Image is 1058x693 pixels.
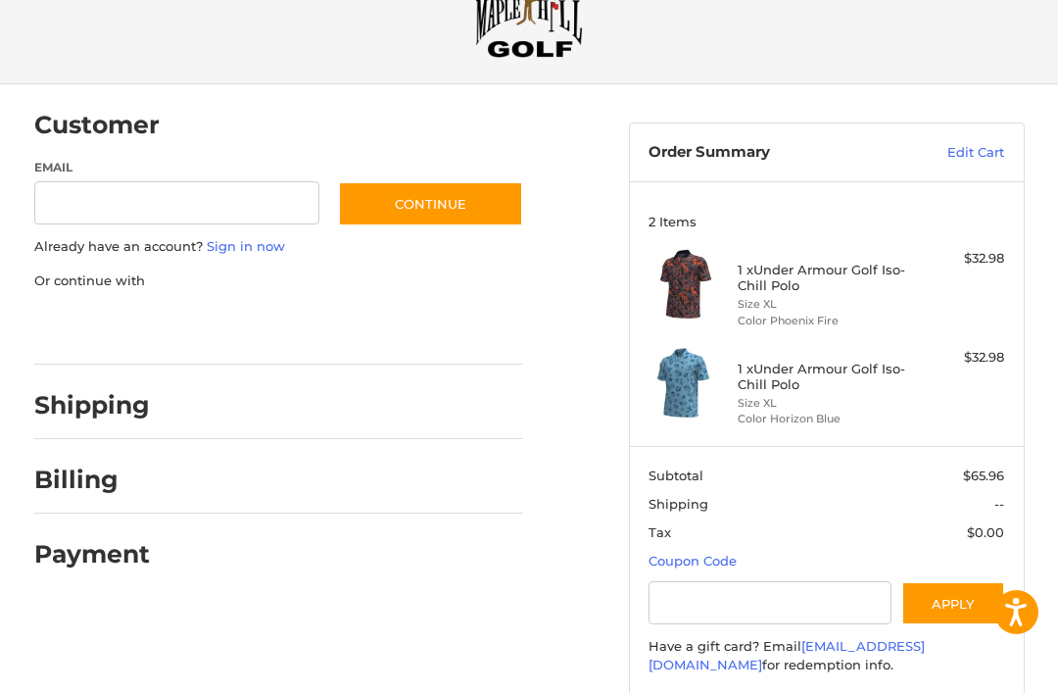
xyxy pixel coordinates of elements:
iframe: PayPal-venmo [360,310,506,345]
button: Apply [901,581,1005,625]
li: Color Phoenix Fire [738,313,911,329]
div: $32.98 [915,249,1004,269]
h4: 1 x Under Armour Golf Iso-Chill Polo [738,361,911,393]
iframe: PayPal-paylater [194,310,341,345]
h2: Customer [34,110,160,140]
h2: Payment [34,539,150,569]
span: Subtotal [649,468,703,483]
a: Coupon Code [649,553,737,569]
li: Color Horizon Blue [738,411,911,427]
p: Already have an account? [34,237,523,257]
input: Gift Certificate or Coupon Code [649,581,891,625]
button: Continue [338,181,523,226]
a: Edit Cart [890,143,1004,163]
h3: Order Summary [649,143,890,163]
li: Size XL [738,395,911,412]
span: $65.96 [963,468,1004,483]
div: Have a gift card? Email for redemption info. [649,637,1004,675]
h2: Shipping [34,390,150,421]
span: $0.00 [967,524,1004,540]
iframe: Google Customer Reviews [896,640,1058,693]
span: Tax [649,524,671,540]
li: Size XL [738,296,911,313]
h4: 1 x Under Armour Golf Iso-Chill Polo [738,262,911,294]
a: Sign in now [207,238,285,254]
span: Shipping [649,496,708,512]
span: -- [994,496,1004,512]
p: Or continue with [34,272,523,291]
div: $32.98 [915,348,1004,368]
h3: 2 Items [649,214,1004,229]
iframe: PayPal-paypal [27,310,174,345]
h2: Billing [34,465,149,495]
label: Email [34,159,319,176]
